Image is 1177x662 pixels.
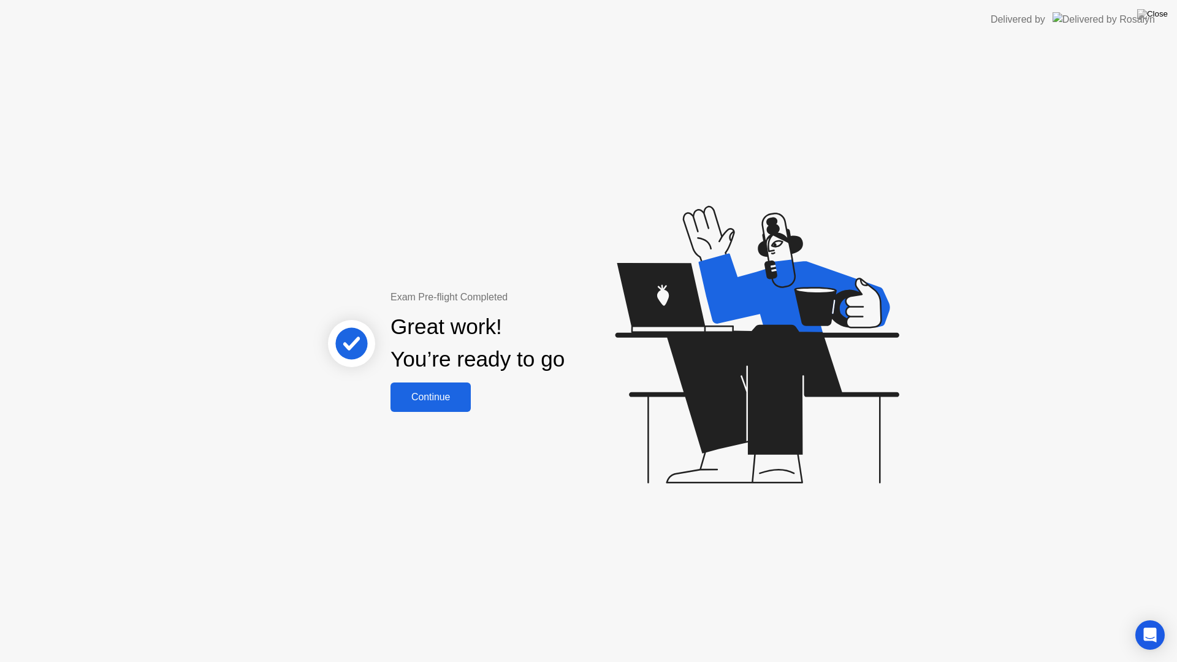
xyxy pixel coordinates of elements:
img: Delivered by Rosalyn [1053,12,1155,26]
img: Close [1137,9,1168,19]
div: Great work! You’re ready to go [390,311,565,376]
div: Open Intercom Messenger [1135,620,1165,650]
div: Continue [394,392,467,403]
div: Delivered by [991,12,1045,27]
button: Continue [390,382,471,412]
div: Exam Pre-flight Completed [390,290,644,305]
